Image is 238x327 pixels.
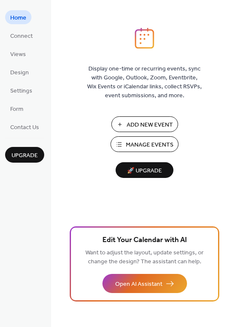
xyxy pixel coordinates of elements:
[5,83,37,97] a: Settings
[5,120,44,134] a: Contact Us
[5,147,44,163] button: Upgrade
[10,105,23,114] span: Form
[11,151,38,160] span: Upgrade
[10,32,33,41] span: Connect
[5,47,31,61] a: Views
[127,121,173,130] span: Add New Event
[116,162,173,178] button: 🚀 Upgrade
[111,116,178,132] button: Add New Event
[5,10,31,24] a: Home
[135,28,154,49] img: logo_icon.svg
[5,65,34,79] a: Design
[115,280,162,289] span: Open AI Assistant
[126,141,173,149] span: Manage Events
[10,50,26,59] span: Views
[87,65,202,100] span: Display one-time or recurring events, sync with Google, Outlook, Zoom, Eventbrite, Wix Events or ...
[10,87,32,96] span: Settings
[10,68,29,77] span: Design
[85,247,204,268] span: Want to adjust the layout, update settings, or change the design? The assistant can help.
[121,165,168,177] span: 🚀 Upgrade
[102,234,187,246] span: Edit Your Calendar with AI
[102,274,187,293] button: Open AI Assistant
[10,14,26,23] span: Home
[5,28,38,42] a: Connect
[110,136,178,152] button: Manage Events
[10,123,39,132] span: Contact Us
[5,101,28,116] a: Form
